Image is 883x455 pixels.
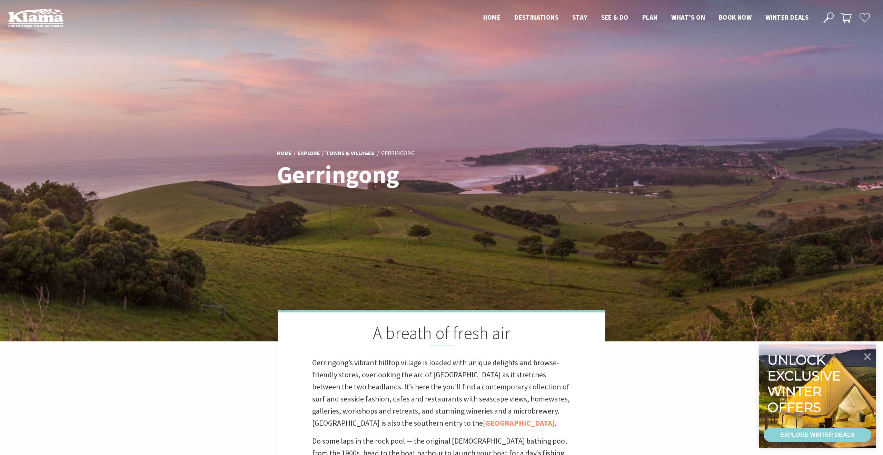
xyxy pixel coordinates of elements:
span: Winter Deals [765,13,808,21]
h1: Gerringong [277,161,472,188]
nav: Main Menu [476,12,815,23]
span: Book now [719,13,752,21]
span: What’s On [671,13,705,21]
div: EXPLORE WINTER DEALS [780,428,854,442]
span: Stay [572,13,587,21]
span: Plan [642,13,658,21]
li: Gerringong [381,149,415,158]
span: Destinations [514,13,558,21]
span: Home [483,13,501,21]
h2: A breath of fresh air [312,323,571,346]
span: See & Do [601,13,628,21]
a: EXPLORE WINTER DEALS [764,428,871,442]
a: Explore [298,149,320,157]
a: Home [277,149,292,157]
img: Kiama Logo [8,8,63,27]
a: [GEOGRAPHIC_DATA] [483,418,555,428]
a: Towns & Villages [326,149,374,157]
p: Gerringong’s vibrant hilltop village is loaded with unique delights and browse-friendly stores, o... [312,357,571,429]
div: Unlock exclusive winter offers [767,352,844,415]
